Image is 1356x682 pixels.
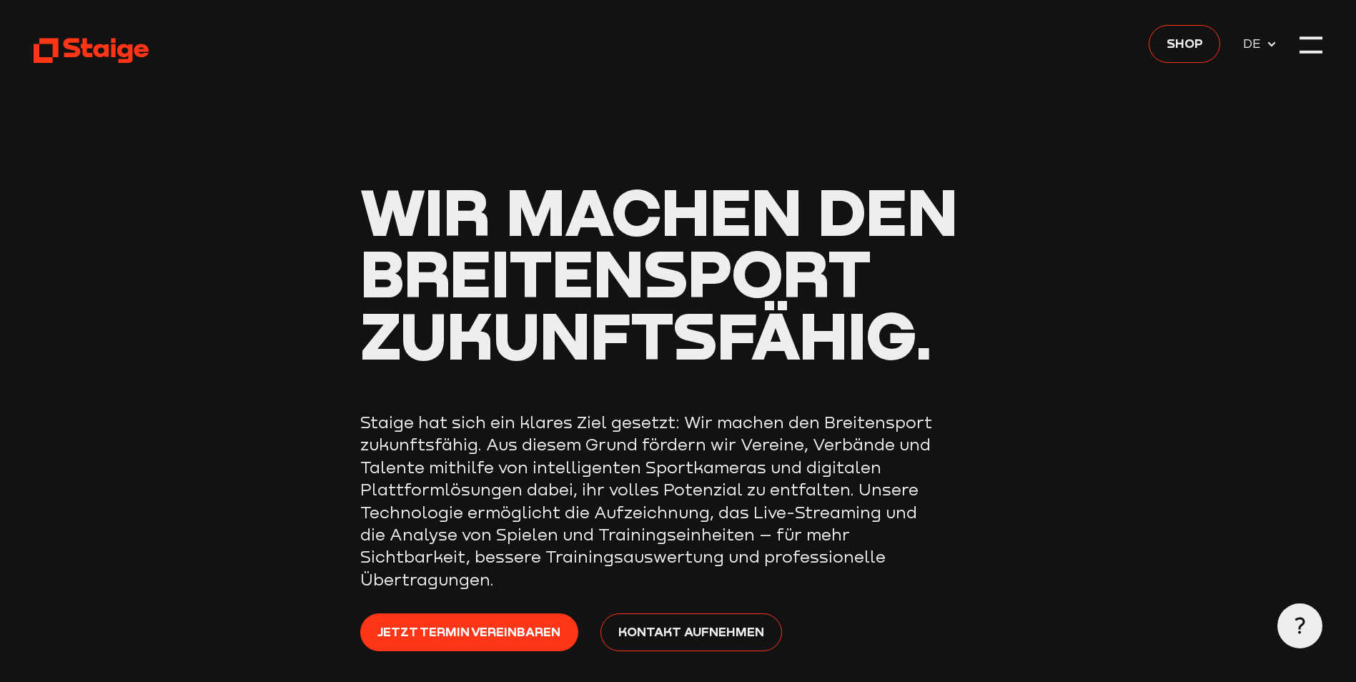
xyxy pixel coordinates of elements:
[618,621,764,641] span: Kontakt aufnehmen
[360,613,578,651] a: Jetzt Termin vereinbaren
[1149,25,1220,63] a: Shop
[360,172,958,374] span: Wir machen den Breitensport zukunftsfähig.
[1167,33,1203,53] span: Shop
[1243,34,1266,54] span: DE
[600,613,781,651] a: Kontakt aufnehmen
[360,411,932,591] p: Staige hat sich ein klares Ziel gesetzt: Wir machen den Breitensport zukunftsfähig. Aus diesem Gr...
[377,621,560,641] span: Jetzt Termin vereinbaren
